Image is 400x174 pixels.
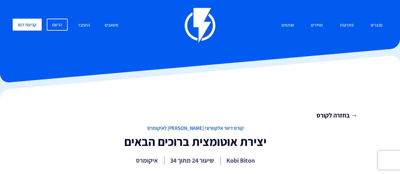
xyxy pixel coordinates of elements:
i: | [220,155,222,165]
a: → בחזרה לקורס [33,111,357,120]
p: שיעור 24 מתוך 34 [170,156,214,165]
a: מחירים [306,19,328,32]
a: התחבר [73,19,95,32]
a: הרשם [47,19,68,31]
p: Kobi Biton [226,156,255,165]
a: פתרונות [335,19,359,32]
h1: יצירת אוטומצית ברוכים הבאים [33,135,357,148]
i: | [163,155,165,165]
a: מוצרים [366,19,387,32]
a: משאבים [100,19,123,32]
a: קביעת דמו [13,19,42,31]
p: איקומרס [136,156,158,165]
span: קורס דיוור אלקטרוני [PERSON_NAME] לאיקומרס [33,125,357,132]
a: שותפים [277,19,299,32]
